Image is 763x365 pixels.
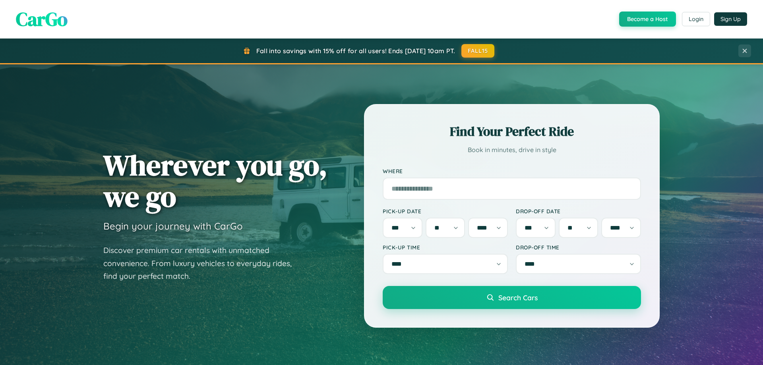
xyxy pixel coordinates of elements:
label: Pick-up Time [383,244,508,251]
button: Sign Up [714,12,747,26]
label: Drop-off Date [516,208,641,214]
button: Become a Host [619,12,676,27]
h1: Wherever you go, we go [103,149,327,212]
label: Drop-off Time [516,244,641,251]
p: Book in minutes, drive in style [383,144,641,156]
span: CarGo [16,6,68,32]
h3: Begin your journey with CarGo [103,220,243,232]
p: Discover premium car rentals with unmatched convenience. From luxury vehicles to everyday rides, ... [103,244,302,283]
h2: Find Your Perfect Ride [383,123,641,140]
button: Login [682,12,710,26]
label: Pick-up Date [383,208,508,214]
button: FALL15 [461,44,495,58]
span: Fall into savings with 15% off for all users! Ends [DATE] 10am PT. [256,47,455,55]
button: Search Cars [383,286,641,309]
span: Search Cars [498,293,538,302]
label: Where [383,168,641,174]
